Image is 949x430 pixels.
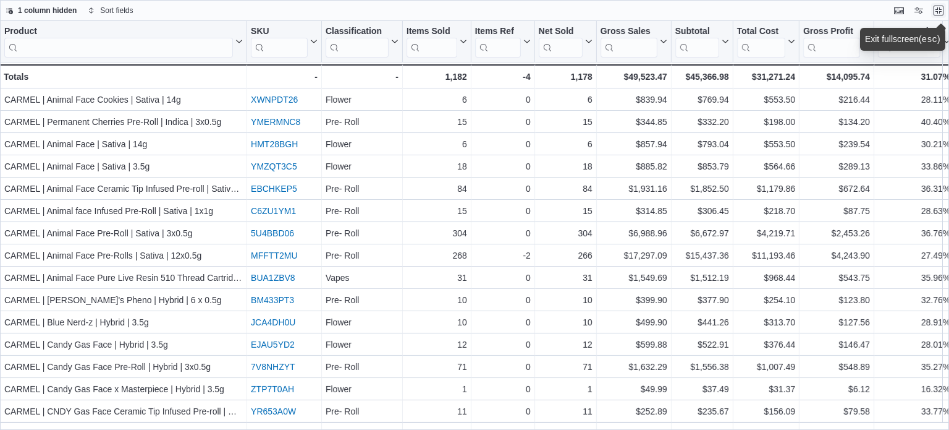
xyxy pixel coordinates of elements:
[475,359,531,374] div: 0
[326,159,399,174] div: Flower
[675,26,719,38] div: Subtotal
[4,337,243,352] div: CARMEL | Candy Gas Face | Hybrid | 3.5g
[675,159,729,174] div: $853.79
[911,3,926,18] button: Display options
[326,92,399,107] div: Flower
[737,92,795,107] div: $553.50
[803,26,870,58] button: Gross Profit
[737,248,795,263] div: $11,193.46
[601,26,657,58] div: Gross Sales
[326,26,389,38] div: Classification
[475,26,521,38] div: Items Ref
[4,382,243,397] div: CARMEL | Candy Gas Face x Masterpiece | Hybrid | 3.5g
[4,114,243,129] div: CARMEL | Permanent Cherries Pre-Roll | Indica | 3x0.5g
[326,337,399,352] div: Flower
[407,270,467,285] div: 31
[475,226,531,241] div: 0
[675,26,719,58] div: Subtotal
[675,181,729,196] div: $1,852.50
[675,204,729,218] div: $306.45
[475,404,531,419] div: 0
[803,26,860,58] div: Gross Profit
[4,226,243,241] div: CARMEL | Animal Face Pre-Roll | Sativa | 3x0.5g
[737,315,795,330] div: $313.70
[737,26,785,38] div: Total Cost
[803,270,870,285] div: $543.75
[407,181,467,196] div: 84
[4,248,243,263] div: CARMEL | Animal Face Pre-Rolls | Sativa | 12x0.5g
[251,251,297,260] a: MFFTT2MU
[475,293,531,307] div: 0
[878,26,940,58] div: Gross Margin
[475,315,531,330] div: 0
[601,26,667,58] button: Gross Sales
[4,359,243,374] div: CARMEL | Candy Gas Face Pre-Roll | Hybrid | 3x0.5g
[803,293,870,307] div: $123.80
[4,159,243,174] div: CARMEL | Animal Face | Sativa | 3.5g
[601,114,667,129] div: $344.85
[539,92,593,107] div: 6
[251,206,296,216] a: C6ZU1YM1
[539,204,593,218] div: 15
[326,270,399,285] div: Vapes
[4,26,233,38] div: Product
[407,404,467,419] div: 11
[4,204,243,218] div: CARMEL | Animal face Infused Pre-Roll | Sativa | 1x1g
[326,26,399,58] button: Classification
[326,69,399,84] div: -
[326,204,399,218] div: Pre- Roll
[4,404,243,419] div: CARMEL | CNDY Gas Face Ceramic Tip Infused Pre-roll | Hybrid | 1x1g
[251,26,308,38] div: SKU
[4,293,243,307] div: CARMEL | [PERSON_NAME]'s Pheno | Hybrid | 6 x 0.5g
[539,137,593,152] div: 6
[737,69,795,84] div: $31,271.24
[803,359,870,374] div: $548.89
[675,226,729,241] div: $6,672.97
[601,404,667,419] div: $252.89
[251,228,294,238] a: 5U4BBD06
[737,114,795,129] div: $198.00
[326,315,399,330] div: Flower
[251,384,294,394] a: ZTP7T0AH
[675,92,729,107] div: $769.94
[4,69,243,84] div: Totals
[737,26,785,58] div: Total Cost
[675,315,729,330] div: $441.26
[407,293,467,307] div: 10
[251,139,298,149] a: HMT28BGH
[803,159,870,174] div: $289.13
[4,26,243,58] button: Product
[407,159,467,174] div: 18
[251,69,318,84] div: -
[737,26,795,58] button: Total Cost
[251,161,297,171] a: YMZQT3C5
[803,248,870,263] div: $4,243.90
[803,315,870,330] div: $127.56
[251,406,296,416] a: YR653A0W
[675,69,729,84] div: $45,366.98
[475,69,531,84] div: -4
[539,26,583,38] div: Net Sold
[601,92,667,107] div: $839.94
[601,204,667,218] div: $314.85
[407,26,457,58] div: Items Sold
[803,404,870,419] div: $79.58
[601,270,667,285] div: $1,549.69
[326,248,399,263] div: Pre- Roll
[803,204,870,218] div: $87.75
[326,137,399,152] div: Flower
[601,337,667,352] div: $599.88
[326,293,399,307] div: Pre- Roll
[737,159,795,174] div: $564.66
[803,26,860,38] div: Gross Profit
[737,226,795,241] div: $4,219.71
[539,26,593,58] button: Net Sold
[251,340,295,350] a: EJAU5YD2
[675,137,729,152] div: $793.04
[1,3,82,18] button: 1 column hidden
[251,117,300,127] a: YMERMNC8
[326,226,399,241] div: Pre- Roll
[737,137,795,152] div: $553.50
[407,359,467,374] div: 71
[601,359,667,374] div: $1,632.29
